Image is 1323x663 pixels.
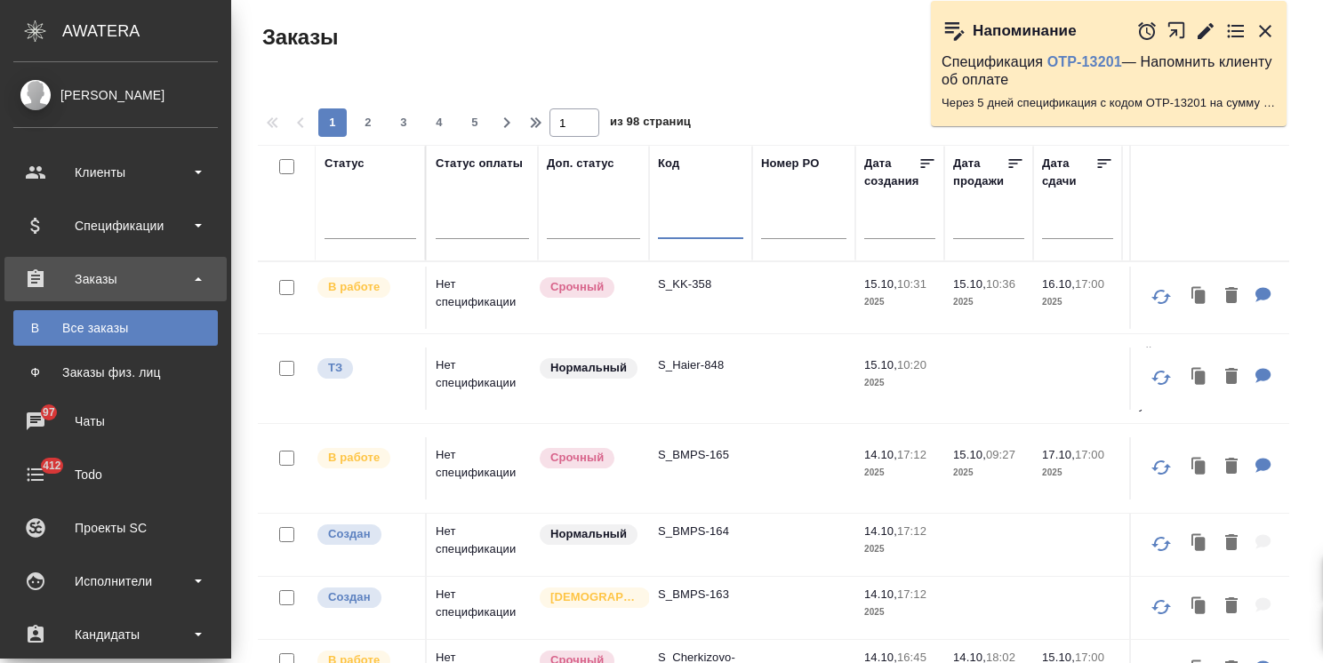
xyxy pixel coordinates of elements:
[864,464,935,482] p: 2025
[1131,343,1216,414] p: Хайер Электрикал Эпплаенсиз Рус
[953,464,1024,482] p: 2025
[864,587,897,601] p: 14.10,
[1042,448,1075,461] p: 17.10,
[610,111,691,137] span: из 98 страниц
[328,525,371,543] p: Создан
[4,399,227,443] a: 97Чаты
[1140,446,1183,489] button: Обновить
[316,446,416,470] div: Выставляет ПМ после принятия заказа от КМа
[425,108,453,137] button: 4
[538,446,640,470] div: Выставляется автоматически, если на указанный объем услуг необходимо больше времени в стандартном...
[461,114,489,132] span: 5
[13,568,218,595] div: Исполнители
[1216,525,1247,562] button: Удалить
[897,524,926,538] p: 17:12
[427,577,538,639] td: Нет спецификации
[427,514,538,576] td: Нет спецификации
[550,525,627,543] p: Нормальный
[864,358,897,371] p: 15.10,
[658,155,679,172] div: Код
[316,586,416,610] div: Выставляется автоматически при создании заказа
[22,363,209,381] div: Заказы физ. лиц
[436,155,523,172] div: Статус оплаты
[1042,155,1095,190] div: Дата сдачи
[1140,523,1183,565] button: Обновить
[942,94,1276,112] p: Через 5 дней спецификация с кодом OTP-13201 на сумму 61138.17 RUB будет просрочена
[13,515,218,541] div: Проекты SC
[550,588,639,606] p: [DEMOGRAPHIC_DATA]
[354,108,382,137] button: 2
[1075,448,1104,461] p: 17:00
[427,347,538,410] td: Нет спецификации
[986,448,1015,461] p: 09:27
[1042,464,1113,482] p: 2025
[864,540,935,558] p: 2025
[13,461,218,488] div: Todo
[761,155,819,172] div: Номер PO
[1183,525,1216,562] button: Клонировать
[325,155,365,172] div: Статус
[427,267,538,329] td: Нет спецификации
[389,108,418,137] button: 3
[1140,276,1183,318] button: Обновить
[13,310,218,346] a: ВВсе заказы
[62,13,231,49] div: AWATERA
[1183,449,1216,485] button: Клонировать
[1183,359,1216,395] button: Клонировать
[4,506,227,550] a: Проекты SC
[897,277,926,291] p: 10:31
[328,359,342,377] p: ТЗ
[13,159,218,186] div: Клиенты
[658,586,743,603] p: S_BMPS-163
[32,403,66,421] span: 97
[986,277,1015,291] p: 10:36
[658,446,743,464] p: S_BMPS-165
[864,603,935,621] p: 2025
[973,22,1077,40] p: Напоминание
[658,276,743,293] p: S_KK-358
[328,449,380,467] p: В работе
[864,155,918,190] div: Дата создания
[13,212,218,239] div: Спецификации
[425,114,453,132] span: 4
[864,448,897,461] p: 14.10,
[258,23,338,52] span: Заказы
[864,524,897,538] p: 14.10,
[1047,54,1122,69] a: OTP-13201
[328,278,380,296] p: В работе
[953,448,986,461] p: 15.10,
[897,358,926,371] p: 10:20
[1136,20,1158,42] button: Отложить
[32,457,72,475] span: 412
[658,523,743,540] p: S_BMPS-164
[942,53,1276,89] p: Спецификация — Напомнить клиенту об оплате
[1225,20,1247,42] button: Перейти в todo
[1042,293,1113,311] p: 2025
[316,523,416,547] div: Выставляется автоматически при создании заказа
[13,85,218,105] div: [PERSON_NAME]
[953,293,1024,311] p: 2025
[658,356,743,374] p: S_Haier-848
[461,108,489,137] button: 5
[1216,449,1247,485] button: Удалить
[389,114,418,132] span: 3
[538,586,640,610] div: Выставляется автоматически для первых 3 заказов нового контактного лица. Особое внимание
[550,359,627,377] p: Нормальный
[4,452,227,497] a: 412Todo
[1247,449,1280,485] button: Для КМ: по 2 НЗП к сканам каждого дока нужны сканы + потребуется доставка в Красногорск
[1140,356,1183,399] button: Обновить
[316,356,416,380] div: Выставляет КМ при отправке заказа на расчет верстке (для тикета) или для уточнения сроков на прои...
[354,114,382,132] span: 2
[864,277,897,291] p: 15.10,
[13,355,218,390] a: ФЗаказы физ. лиц
[1216,278,1247,315] button: Удалить
[864,374,935,392] p: 2025
[538,276,640,300] div: Выставляется автоматически, если на указанный объем услуг необходимо больше времени в стандартном...
[1167,12,1187,50] button: Открыть в новой вкладке
[13,621,218,648] div: Кандидаты
[864,293,935,311] p: 2025
[953,277,986,291] p: 15.10,
[1183,278,1216,315] button: Клонировать
[1042,277,1075,291] p: 16.10,
[427,437,538,499] td: Нет спецификации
